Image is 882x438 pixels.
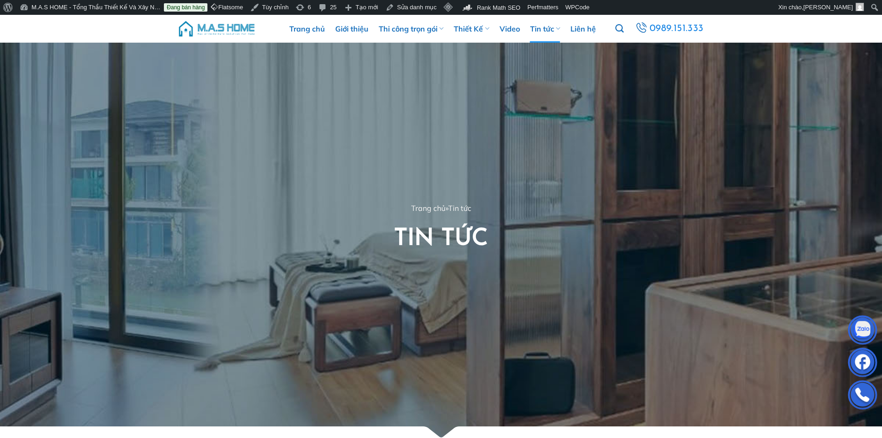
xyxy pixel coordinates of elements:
[289,15,325,43] a: Trang chủ
[394,227,488,251] span: Tin tức
[177,15,256,43] img: M.A.S HOME – Tổng Thầu Thiết Kế Và Xây Nhà Trọn Gói
[615,19,624,38] a: Tìm kiếm
[177,203,705,215] nav: breadcrumbs
[454,15,489,43] a: Thiết Kế
[803,4,853,11] span: [PERSON_NAME]
[849,317,876,345] img: Zalo
[379,15,444,43] a: Thi công trọn gói
[849,382,876,410] img: Phone
[445,203,448,213] span: »
[164,3,207,12] a: Đang bán hàng
[530,15,560,43] a: Tin tức
[448,203,471,213] span: Tin tức
[500,15,520,43] a: Video
[335,15,369,43] a: Giới thiệu
[411,203,445,213] a: Trang chủ
[634,20,705,37] a: 0989.151.333
[650,21,704,37] span: 0989.151.333
[477,4,520,11] span: Rank Math SEO
[570,15,596,43] a: Liên hệ
[849,350,876,378] img: Facebook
